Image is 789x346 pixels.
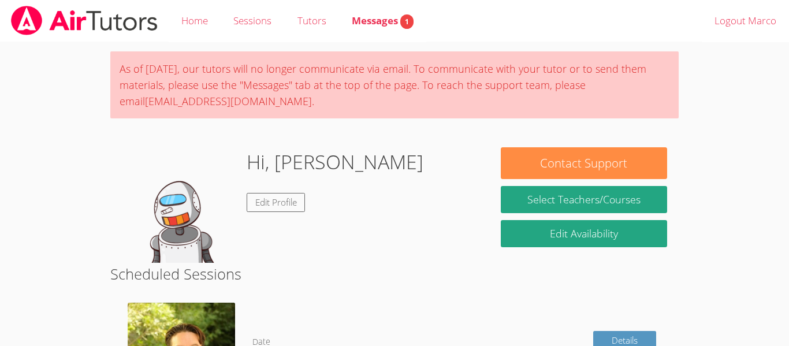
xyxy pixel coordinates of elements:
[352,14,414,27] span: Messages
[110,263,679,285] h2: Scheduled Sessions
[110,51,679,118] div: As of [DATE], our tutors will no longer communicate via email. To communicate with your tutor or ...
[400,14,414,29] span: 1
[501,147,667,179] button: Contact Support
[10,6,159,35] img: airtutors_banner-c4298cdbf04f3fff15de1276eac7730deb9818008684d7c2e4769d2f7ddbe033.png
[247,193,306,212] a: Edit Profile
[501,186,667,213] a: Select Teachers/Courses
[122,147,237,263] img: default.png
[247,147,423,177] h1: Hi, [PERSON_NAME]
[501,220,667,247] a: Edit Availability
